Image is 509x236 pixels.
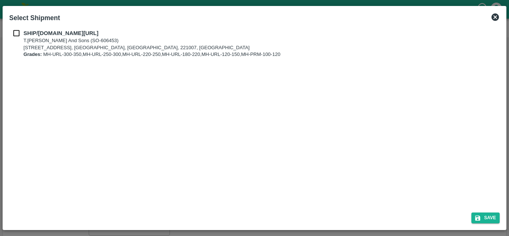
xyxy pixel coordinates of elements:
[23,30,98,36] b: SHIP/[DOMAIN_NAME][URL]
[9,14,60,22] b: Select Shipment
[471,213,500,223] button: Save
[23,44,280,51] p: [STREET_ADDRESS], [GEOGRAPHIC_DATA], [GEOGRAPHIC_DATA], 221007, [GEOGRAPHIC_DATA]
[23,51,42,57] b: Grades:
[23,37,280,44] p: T.[PERSON_NAME] And Sons (SO-606453)
[23,51,280,58] p: MH-URL-300-350,MH-URL-250-300,MH-URL-220-250,MH-URL-180-220,MH-URL-120-150,MH-PRM-100-120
